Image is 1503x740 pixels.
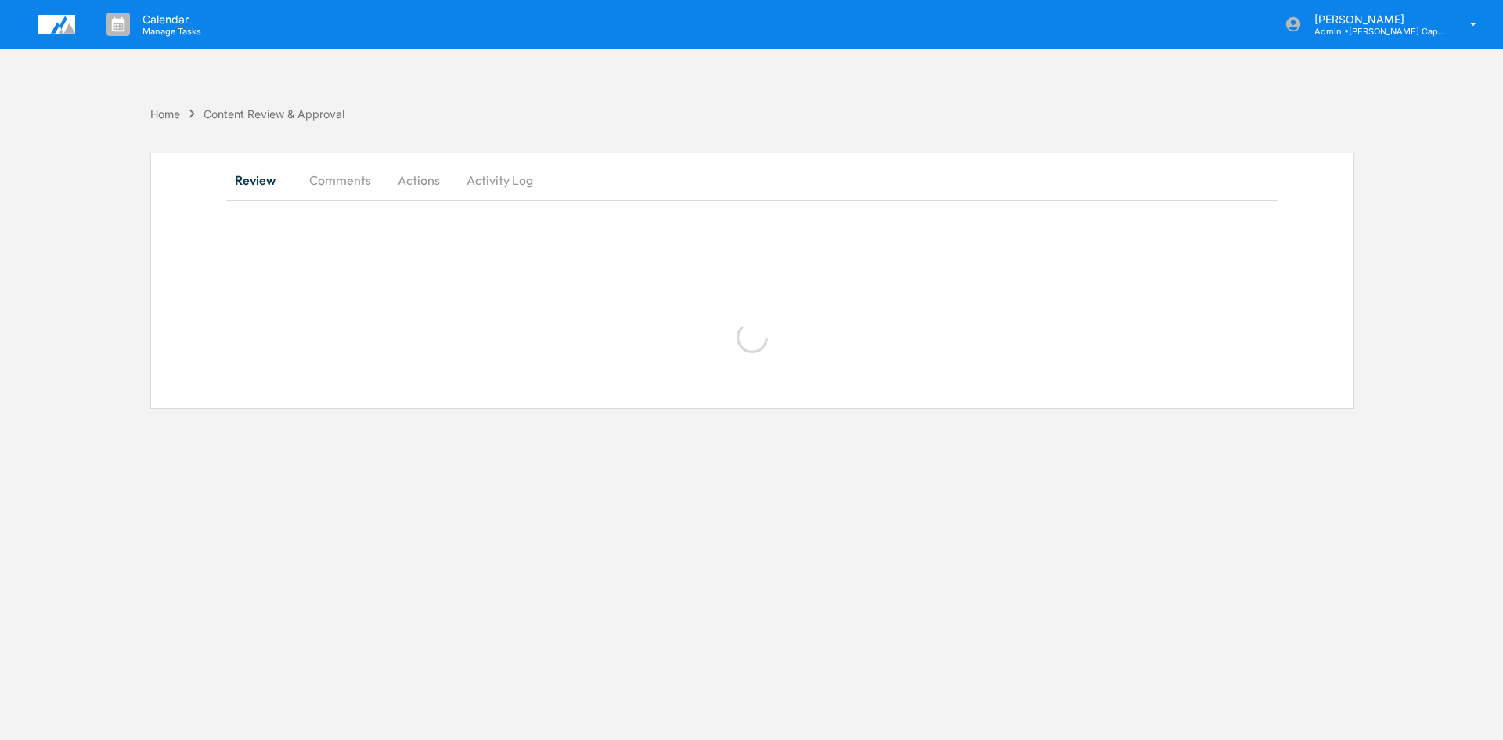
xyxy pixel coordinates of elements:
p: Admin • [PERSON_NAME] Capital Management [1302,26,1447,37]
p: Manage Tasks [130,26,209,37]
button: Activity Log [454,161,546,199]
p: [PERSON_NAME] [1302,13,1447,26]
p: Calendar [130,13,209,26]
img: logo [38,15,75,34]
button: Review [226,161,297,199]
div: Content Review & Approval [204,107,344,121]
div: secondary tabs example [226,161,1278,199]
div: Home [150,107,180,121]
button: Comments [297,161,384,199]
button: Actions [384,161,454,199]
